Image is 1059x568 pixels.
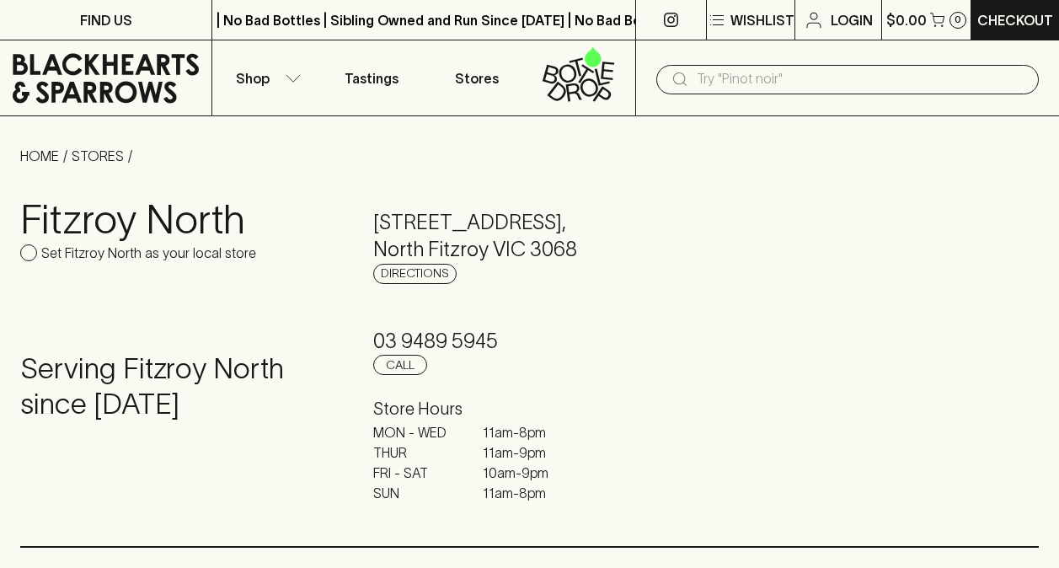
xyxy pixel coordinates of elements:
[373,328,686,355] h5: 03 9489 5945
[730,10,794,30] p: Wishlist
[20,351,333,422] h4: Serving Fitzroy North since [DATE]
[373,395,686,422] h6: Store Hours
[831,10,873,30] p: Login
[483,422,567,442] p: 11am - 8pm
[373,422,457,442] p: MON - WED
[483,483,567,503] p: 11am - 8pm
[373,264,457,284] a: Directions
[955,15,961,24] p: 0
[345,68,398,88] p: Tastings
[41,243,256,263] p: Set Fitzroy North as your local store
[212,40,318,115] button: Shop
[483,442,567,463] p: 11am - 9pm
[20,148,59,163] a: HOME
[20,196,333,243] h3: Fitzroy North
[886,10,927,30] p: $0.00
[373,463,457,483] p: FRI - SAT
[236,68,270,88] p: Shop
[977,10,1053,30] p: Checkout
[483,463,567,483] p: 10am - 9pm
[72,148,124,163] a: STORES
[697,66,1025,93] input: Try "Pinot noir"
[373,442,457,463] p: THUR
[80,10,132,30] p: FIND US
[373,355,427,375] a: Call
[373,483,457,503] p: SUN
[455,68,499,88] p: Stores
[424,40,529,115] a: Stores
[318,40,424,115] a: Tastings
[373,209,686,263] h5: [STREET_ADDRESS] , North Fitzroy VIC 3068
